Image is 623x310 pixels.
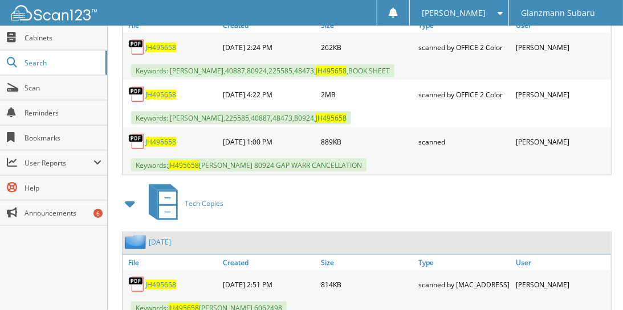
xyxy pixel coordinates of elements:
span: Keywords: [PERSON_NAME],40887,80924,225585,48473, ,BOOK SHEET [131,64,394,77]
a: JH495658 [145,43,176,52]
span: Announcements [25,208,101,218]
div: [PERSON_NAME] [514,83,611,106]
span: Bookmarks [25,133,101,143]
a: [DATE] [149,237,171,247]
div: 814KB [318,273,416,296]
span: Help [25,183,101,193]
div: [DATE] 1:00 PM [220,130,317,153]
a: JH495658 [145,137,176,147]
div: [PERSON_NAME] [514,273,611,296]
a: JH495658 [145,90,176,100]
span: JH495658 [316,66,347,76]
span: Keywords: [PERSON_NAME],225585,40887,48473,80924, [131,111,351,125]
span: User Reports [25,158,93,168]
div: [DATE] 2:51 PM [220,273,317,296]
a: Tech Copies [142,181,223,226]
img: PDF.png [128,133,145,150]
a: JH495658 [145,280,176,290]
a: User [514,255,611,270]
span: Reminders [25,108,101,118]
span: JH495658 [168,160,199,170]
div: 262KB [318,36,416,59]
a: Created [220,255,317,270]
a: Size [318,255,416,270]
div: scanned by [MAC_ADDRESS] [416,273,513,296]
span: Scan [25,83,101,93]
img: folder2.png [125,235,149,249]
iframe: Chat Widget [566,255,623,310]
div: [DATE] 2:24 PM [220,36,317,59]
span: Tech Copies [185,199,223,208]
div: scanned by OFFICE 2 Color [416,83,513,106]
div: 2MB [318,83,416,106]
span: Glanzmann Subaru [521,10,595,16]
img: PDF.png [128,39,145,56]
div: [PERSON_NAME] [514,130,611,153]
div: [PERSON_NAME] [514,36,611,59]
div: scanned [416,130,513,153]
img: scan123-logo-white.svg [11,5,97,20]
div: scanned by OFFICE 2 Color [416,36,513,59]
img: PDF.png [128,86,145,103]
span: JH495658 [316,113,347,123]
span: Search [25,58,100,68]
a: Type [416,255,513,270]
div: 6 [93,209,103,218]
div: 889KB [318,130,416,153]
span: Keywords: [PERSON_NAME] 80924 GAP WARR CANCELLATION [131,159,367,172]
div: [DATE] 4:22 PM [220,83,317,106]
span: Cabinets [25,33,101,43]
span: [PERSON_NAME] [422,10,486,16]
img: PDF.png [128,276,145,293]
a: File [123,255,220,270]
